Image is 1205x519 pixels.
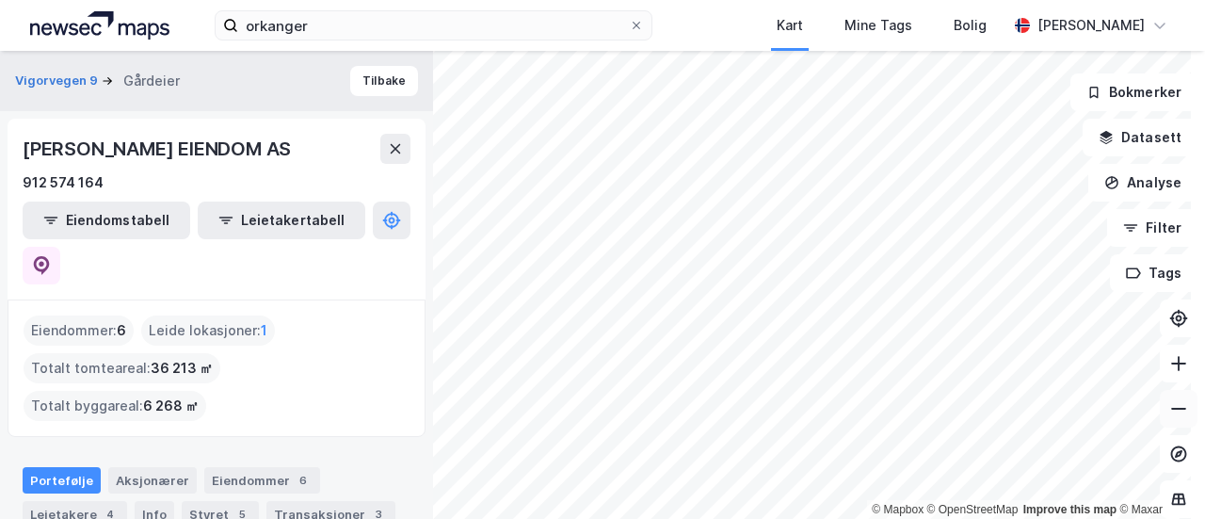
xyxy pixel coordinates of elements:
[1107,209,1197,247] button: Filter
[23,202,190,239] button: Eiendomstabell
[1083,119,1197,156] button: Datasett
[123,70,180,92] div: Gårdeier
[238,11,629,40] input: Søk på adresse, matrikkel, gårdeiere, leietakere eller personer
[927,503,1019,516] a: OpenStreetMap
[108,467,197,494] div: Aksjonærer
[23,171,104,194] div: 912 574 164
[23,467,101,494] div: Portefølje
[1070,73,1197,111] button: Bokmerker
[1111,429,1205,519] iframe: Chat Widget
[30,11,169,40] img: logo.a4113a55bc3d86da70a041830d287a7e.svg
[872,503,924,516] a: Mapbox
[350,66,418,96] button: Tilbake
[261,319,267,342] span: 1
[294,471,313,490] div: 6
[844,14,912,37] div: Mine Tags
[954,14,987,37] div: Bolig
[204,467,320,494] div: Eiendommer
[23,134,295,164] div: [PERSON_NAME] EIENDOM AS
[24,391,206,421] div: Totalt byggareal :
[1088,164,1197,202] button: Analyse
[141,316,275,346] div: Leide lokasjoner :
[777,14,803,37] div: Kart
[15,72,102,90] button: Vigorvegen 9
[151,357,213,380] span: 36 213 ㎡
[117,319,126,342] span: 6
[1110,254,1197,292] button: Tags
[1111,429,1205,519] div: Kontrollprogram for chat
[143,395,199,417] span: 6 268 ㎡
[198,202,365,239] button: Leietakertabell
[1037,14,1145,37] div: [PERSON_NAME]
[24,316,134,346] div: Eiendommer :
[1023,503,1117,516] a: Improve this map
[24,353,220,383] div: Totalt tomteareal :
